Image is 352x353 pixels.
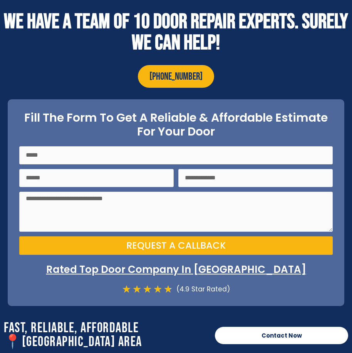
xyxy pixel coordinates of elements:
[122,284,131,294] i: ★
[4,11,348,54] h2: WE HAVE A TEAM OF 10 DOOR REPAIR EXPERTS. SURELY WE CAN HELP!
[132,284,141,294] i: ★
[215,327,348,344] a: Contact Now
[149,71,203,83] span: [PHONE_NUMBER]
[19,236,333,255] button: Request a Callback
[19,111,333,139] h2: Fill The Form To Get A Reliable & Affordable Estimate For Your Door
[173,284,230,294] div: (4.9 Star Rated)
[19,146,333,259] form: On Point Locksmith
[164,284,173,294] i: ★
[4,321,207,349] h2: Fast, Reliable, Affordable 📍[GEOGRAPHIC_DATA] Area
[138,65,214,88] a: [PHONE_NUMBER]
[19,263,333,276] p: Rated Top Door Company In [GEOGRAPHIC_DATA]
[143,284,152,294] i: ★
[261,333,302,338] span: Contact Now
[126,241,226,250] span: Request a Callback
[122,284,173,294] div: 4.7/5
[153,284,162,294] i: ★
